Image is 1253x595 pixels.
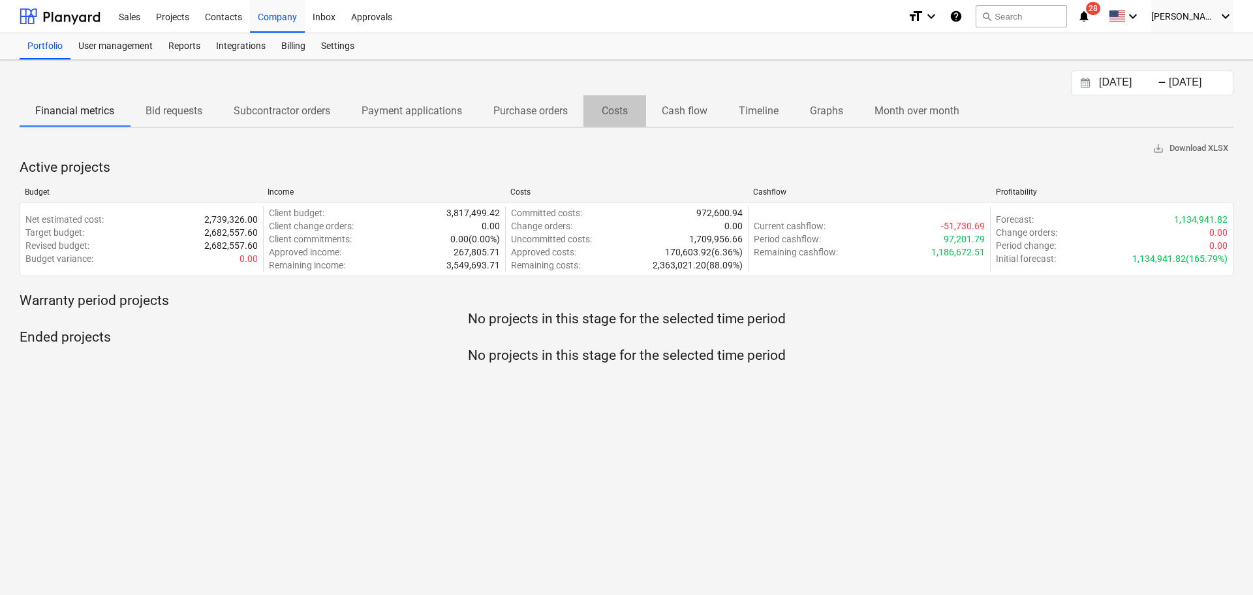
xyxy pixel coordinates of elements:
[1218,8,1233,24] i: keyboard_arrow_down
[269,206,324,219] p: Client budget :
[689,233,743,246] p: 1,709,956.66
[931,246,985,259] p: 1,186,672.51
[493,103,568,119] p: Purchase orders
[25,252,93,265] p: Budget variance :
[25,226,84,239] p: Target budget :
[362,103,462,119] p: Payment applications
[240,252,258,265] p: 0.00
[996,252,1056,265] p: Initial forecast :
[20,310,1233,329] p: No projects in this stage for the selected time period
[482,219,500,233] p: 0.00
[874,103,959,119] p: Month over month
[724,219,743,233] p: 0.00
[269,233,352,246] p: Client commitments :
[450,233,500,246] p: 0.00 ( 0.00% )
[20,292,1233,310] p: Warranty period projects
[273,33,313,59] a: Billing
[25,239,89,252] p: Revised budget :
[665,246,743,259] p: 170,603.92 ( 6.36% )
[204,239,258,252] p: 2,682,557.60
[269,259,345,272] p: Remaining income :
[269,219,354,233] p: Client change orders :
[510,187,743,197] div: Costs
[1174,213,1228,226] p: 1,134,941.82
[511,259,580,272] p: Remaining costs :
[268,187,500,197] div: Income
[1209,239,1228,252] p: 0.00
[20,159,1233,177] p: Active projects
[1152,141,1228,156] span: Download XLSX
[599,103,630,119] p: Costs
[996,226,1057,239] p: Change orders :
[454,246,500,259] p: 267,805.71
[739,103,779,119] p: Timeline
[696,206,743,219] p: 972,600.94
[754,219,826,233] p: Current cashflow :
[996,213,1034,226] p: Forecast :
[446,259,500,272] p: 3,549,693.71
[70,33,161,59] a: User management
[976,5,1067,27] button: Search
[908,8,923,24] i: format_size
[511,206,582,219] p: Committed costs :
[446,206,500,219] p: 3,817,499.42
[944,233,985,246] p: 97,201.79
[1166,74,1233,92] input: End Date
[1096,74,1163,92] input: Start Date
[146,103,202,119] p: Bid requests
[1132,252,1228,265] p: 1,134,941.82 ( 165.79% )
[204,226,258,239] p: 2,682,557.60
[20,329,1233,347] p: Ended projects
[923,8,939,24] i: keyboard_arrow_down
[653,259,743,272] p: 2,363,021.20 ( 88.09% )
[313,33,362,59] a: Settings
[1152,142,1164,154] span: save_alt
[511,233,592,246] p: Uncommitted costs :
[950,8,963,24] i: Knowledge base
[982,11,992,22] span: search
[161,33,208,59] a: Reports
[754,233,821,246] p: Period cashflow :
[754,246,838,259] p: Remaining cashflow :
[753,187,985,197] div: Cashflow
[20,347,1233,365] p: No projects in this stage for the selected time period
[204,213,258,226] p: 2,739,326.00
[1158,79,1166,87] div: -
[1125,8,1141,24] i: keyboard_arrow_down
[1077,8,1091,24] i: notifications
[25,213,104,226] p: Net estimated cost :
[1209,226,1228,239] p: 0.00
[208,33,273,59] a: Integrations
[35,103,114,119] p: Financial metrics
[941,219,985,233] p: -51,730.69
[269,246,341,259] p: Approved income :
[810,103,843,119] p: Graphs
[511,246,576,259] p: Approved costs :
[511,219,572,233] p: Change orders :
[662,103,707,119] p: Cash flow
[996,187,1228,197] div: Profitability
[25,187,257,197] div: Budget
[234,103,330,119] p: Subcontractor orders
[1147,138,1233,159] button: Download XLSX
[1086,2,1100,15] span: 28
[1151,11,1216,22] span: [PERSON_NAME]
[1074,76,1096,91] button: Interact with the calendar and add the check-in date for your trip.
[20,33,70,59] a: Portfolio
[996,239,1056,252] p: Period change :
